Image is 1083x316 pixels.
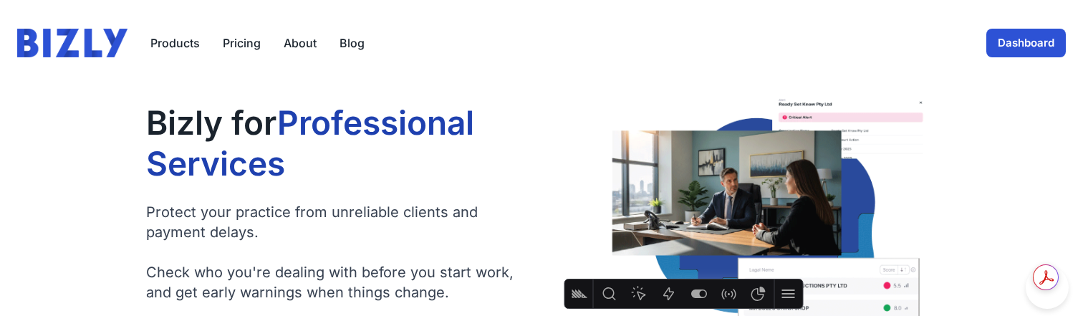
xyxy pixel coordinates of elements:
[223,34,261,52] a: Pricing
[146,202,524,302] p: Protect your practice from unreliable clients and payment delays. Check who you're dealing with b...
[150,34,200,52] button: Products
[146,102,524,185] h1: Bizly for
[986,29,1066,57] a: Dashboard
[284,34,317,52] a: About
[340,34,365,52] a: Blog
[1026,266,1069,309] iframe: Toggle Customer Support
[146,102,474,184] span: Professional Services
